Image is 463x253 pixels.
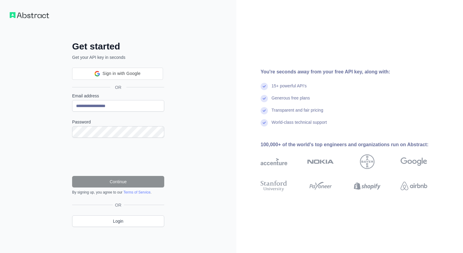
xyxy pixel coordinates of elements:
[72,190,164,195] div: By signing up, you agree to our .
[261,68,447,76] div: You're seconds away from your free API key, along with:
[72,145,164,169] iframe: reCAPTCHA
[261,119,268,126] img: check mark
[113,202,124,208] span: OR
[271,107,323,119] div: Transparent and fair pricing
[72,119,164,125] label: Password
[271,119,327,131] div: World-class technical support
[360,154,375,169] img: bayer
[72,41,164,52] h2: Get started
[271,83,307,95] div: 15+ powerful API's
[72,54,164,60] p: Get your API key in seconds
[401,179,427,193] img: airbnb
[307,179,334,193] img: payoneer
[271,95,310,107] div: Generous free plans
[261,83,268,90] img: check mark
[72,215,164,227] a: Login
[307,154,334,169] img: nokia
[261,154,287,169] img: accenture
[261,107,268,114] img: check mark
[401,154,427,169] img: google
[102,70,140,77] span: Sign in with Google
[261,141,447,148] div: 100,000+ of the world's top engineers and organizations run on Abstract:
[72,176,164,187] button: Continue
[110,84,126,90] span: OR
[123,190,150,194] a: Terms of Service
[72,93,164,99] label: Email address
[261,95,268,102] img: check mark
[261,179,287,193] img: stanford university
[10,12,49,18] img: Workflow
[72,68,163,80] div: Sign in with Google
[354,179,381,193] img: shopify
